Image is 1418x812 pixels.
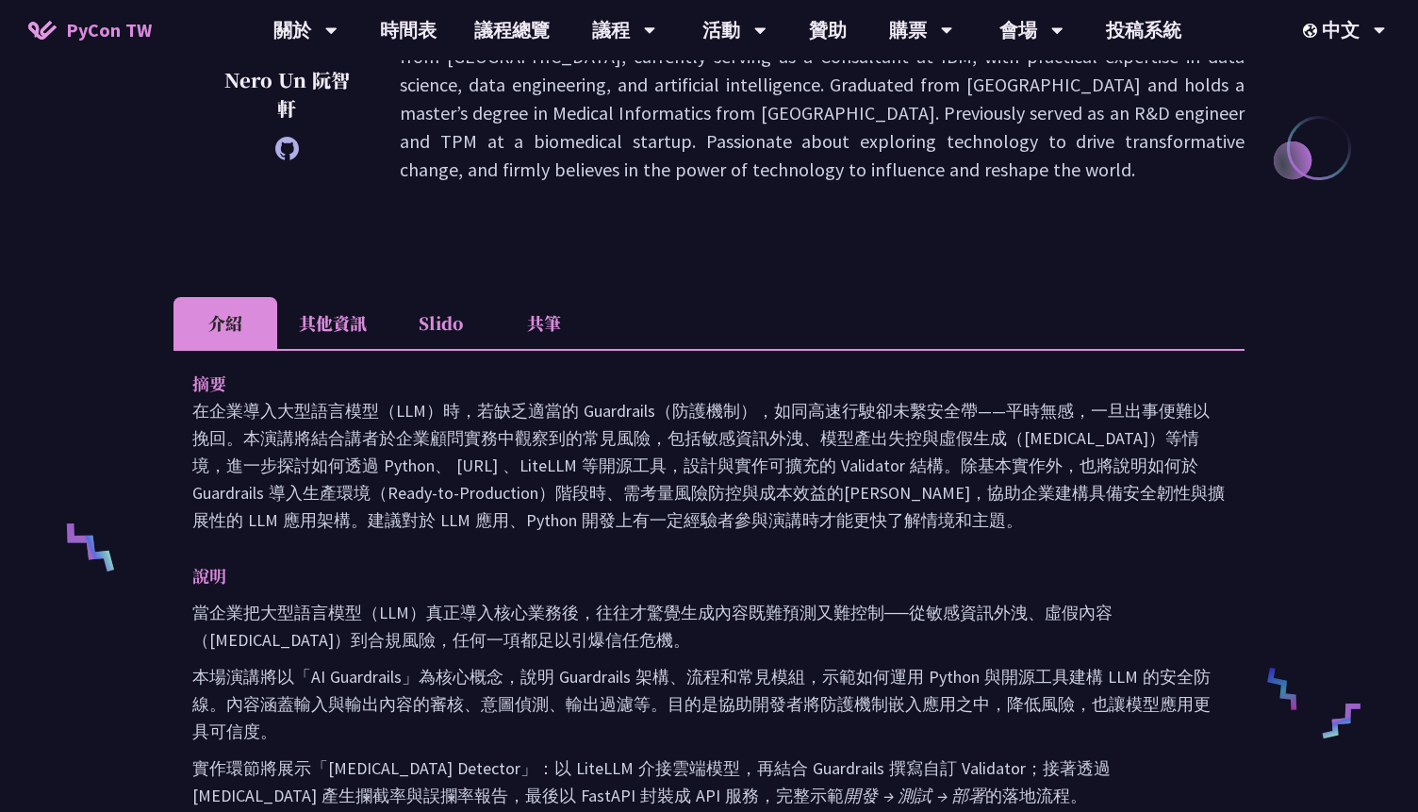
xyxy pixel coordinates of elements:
img: Locale Icon [1303,24,1322,38]
li: 共筆 [492,297,596,349]
img: Home icon of PyCon TW 2025 [28,21,57,40]
li: 介紹 [173,297,277,349]
p: 本場演講將以「AI Guardrails」為核心概念，說明 Guardrails 架構、流程和常見模組，示範如何運用 Python 與開源工具建構 LLM 的安全防線。內容涵蓋輸入與輸出內容的審... [192,663,1226,745]
p: 說明 [192,562,1188,589]
p: 摘要 [192,370,1188,397]
li: 其他資訊 [277,297,388,349]
em: 開發 → 測試 → 部署 [844,785,985,806]
p: Nero Un 阮智軒 [221,66,353,123]
a: PyCon TW [9,7,171,54]
p: 當企業把大型語言模型（LLM）真正導入核心業務後，往往才驚覺生成內容既難預測又難控制──從敏感資訊外洩、虛假內容（[MEDICAL_DATA]）到合規風險，任何一項都足以引爆信任危機。 [192,599,1226,654]
span: PyCon TW [66,16,152,44]
p: 在企業導入大型語言模型（LLM）時，若缺乏適當的 Guardrails（防護機制），如同高速行駛卻未繫安全帶——平時無感，一旦出事便難以挽回。本演講將結合講者於企業顧問實務中觀察到的常見風險，包... [192,397,1226,534]
p: 實作環節將展示「[MEDICAL_DATA] Detector」：以 LiteLLM 介接雲端模型，再結合 Guardrails 撰寫自訂 Validator；接著透過 [MEDICAL_DAT... [192,754,1226,809]
li: Slido [388,297,492,349]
